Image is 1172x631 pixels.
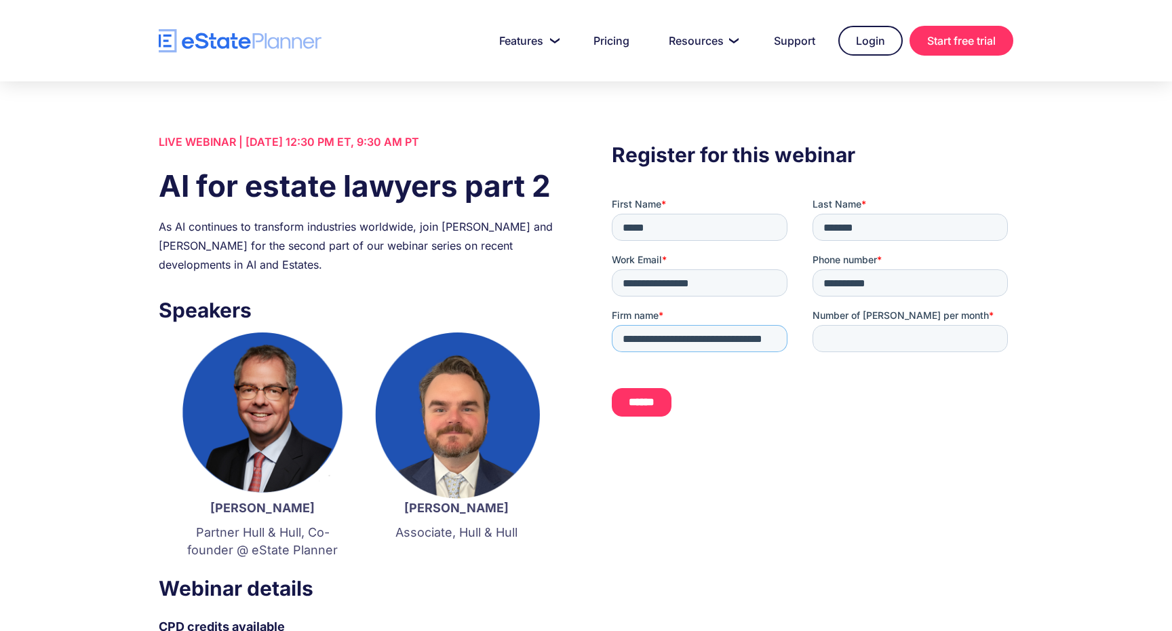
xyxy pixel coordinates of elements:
[838,26,903,56] a: Login
[159,217,560,274] div: As AI continues to transform industries worldwide, join [PERSON_NAME] and [PERSON_NAME] for the s...
[910,26,1013,56] a: Start free trial
[159,29,321,53] a: home
[483,27,570,54] a: Features
[404,501,509,515] strong: [PERSON_NAME]
[612,139,1013,170] h3: Register for this webinar
[758,27,832,54] a: Support
[179,524,346,559] p: Partner Hull & Hull, Co-founder @ eState Planner
[373,524,540,541] p: Associate, Hull & Hull
[159,165,560,207] h1: AI for estate lawyers part 2
[159,294,560,326] h3: Speakers
[210,501,315,515] strong: [PERSON_NAME]
[577,27,646,54] a: Pricing
[652,27,751,54] a: Resources
[159,573,560,604] h3: Webinar details
[612,197,1013,428] iframe: Form 0
[159,132,560,151] div: LIVE WEBINAR | [DATE] 12:30 PM ET, 9:30 AM PT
